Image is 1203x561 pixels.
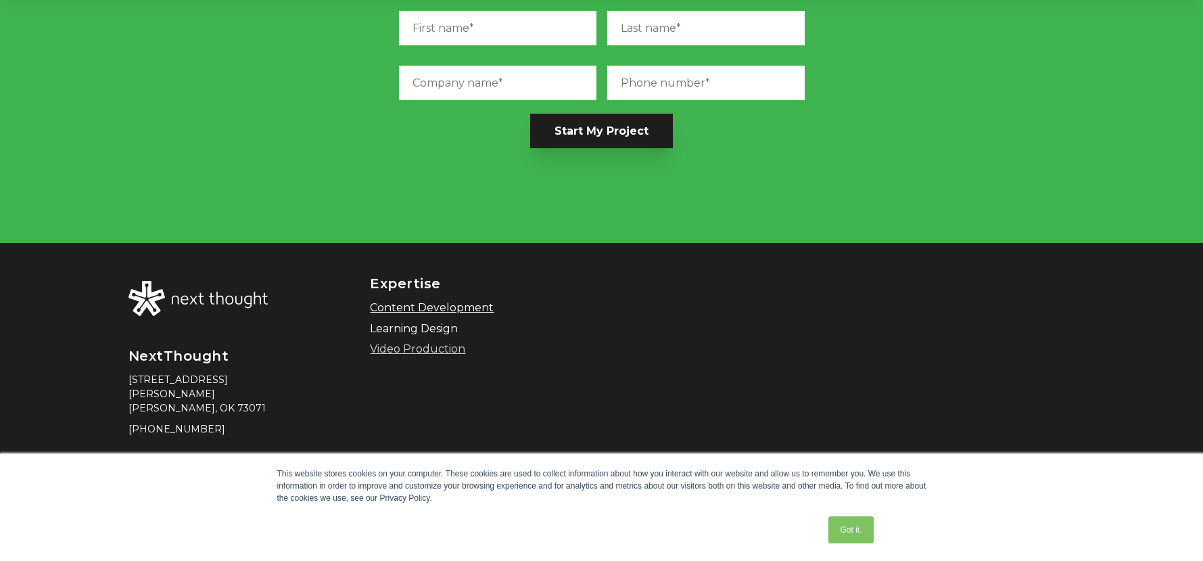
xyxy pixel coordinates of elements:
[128,402,266,414] span: [PERSON_NAME], OK 73071
[370,342,590,357] a: Video Production
[128,374,228,400] span: [STREET_ADDRESS][PERSON_NAME]
[128,423,225,435] span: [PHONE_NUMBER]
[370,275,590,292] h4: Expertise
[399,66,596,100] input: Company name*
[128,348,268,365] h4: NextThought
[370,300,590,357] div: Navigation Menu
[607,66,805,100] input: Phone number*
[370,300,590,315] a: Content Development
[277,468,926,504] div: This website stores cookies on your computer. These cookies are used to collect information about...
[607,11,805,45] input: Last name*
[399,11,596,45] input: First name*
[370,321,590,336] a: Learning Design
[530,114,673,148] input: Start My Project
[828,516,873,543] a: Got it.
[128,281,268,316] img: NextThought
